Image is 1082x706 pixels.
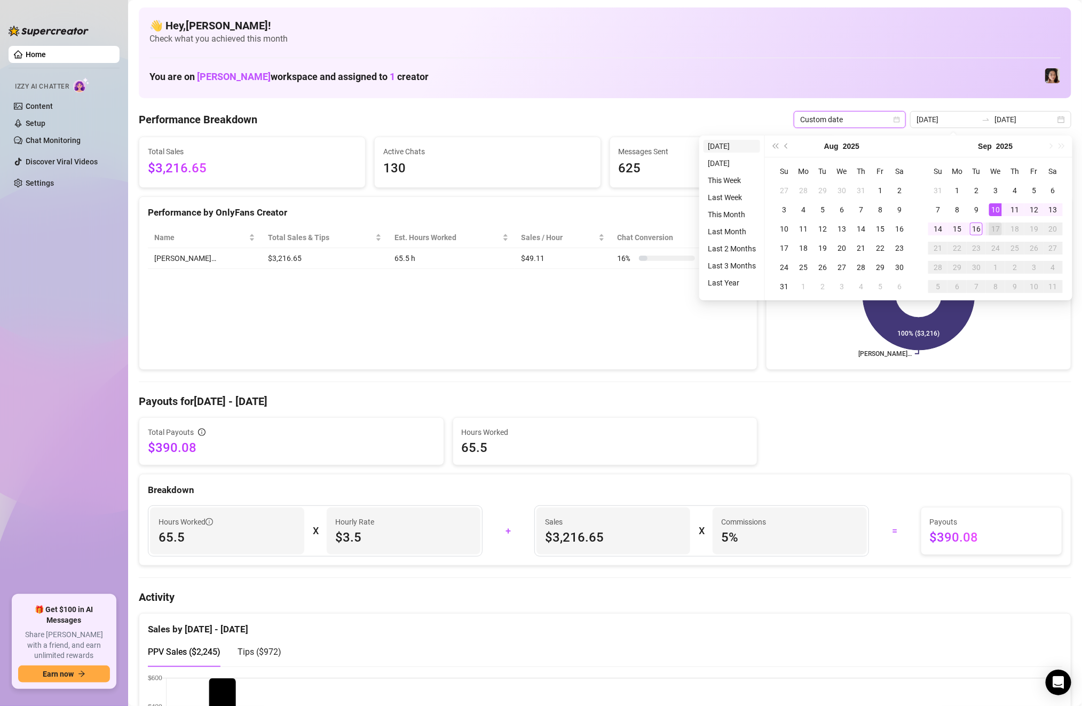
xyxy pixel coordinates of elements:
td: 2025-08-24 [775,258,794,277]
td: 2025-08-04 [794,200,813,219]
span: Total Sales [148,146,357,157]
td: 2025-08-31 [928,181,947,200]
div: 20 [1047,223,1060,235]
td: 2025-08-15 [871,219,890,239]
td: 2025-09-27 [1044,239,1063,258]
td: 2025-08-22 [871,239,890,258]
th: Su [928,162,947,181]
div: 11 [797,223,810,235]
td: 2025-08-21 [851,239,871,258]
h4: 👋 Hey, [PERSON_NAME] ! [149,18,1061,33]
div: 3 [989,184,1002,197]
div: 6 [893,280,906,293]
div: 29 [951,261,963,274]
article: Commissions [721,516,766,528]
td: [PERSON_NAME]… [148,248,262,269]
div: Sales by [DATE] - [DATE] [148,614,1062,637]
td: 2025-08-19 [813,239,832,258]
div: 5 [874,280,887,293]
a: Settings [26,179,54,187]
td: 2025-09-14 [928,219,947,239]
img: AI Chatter [73,77,90,93]
a: Chat Monitoring [26,136,81,145]
text: [PERSON_NAME]… [859,350,912,358]
td: 2025-08-09 [890,200,909,219]
td: 2025-10-02 [1005,258,1024,277]
div: 1 [797,280,810,293]
h4: Performance Breakdown [139,112,257,127]
li: This Week [704,174,760,187]
div: 18 [797,242,810,255]
span: Sales [545,516,682,528]
button: Previous month (PageUp) [781,136,793,157]
div: 18 [1008,223,1021,235]
div: 16 [970,223,983,235]
span: Custom date [800,112,899,128]
td: 2025-09-11 [1005,200,1024,219]
button: Choose a month [824,136,839,157]
th: Total Sales & Tips [262,227,388,248]
td: 2025-09-06 [1044,181,1063,200]
span: 625 [619,158,827,179]
li: [DATE] [704,140,760,153]
button: Earn nowarrow-right [18,665,110,683]
div: 30 [970,261,983,274]
button: Last year (Control + left) [769,136,781,157]
div: 8 [951,203,963,216]
th: Mo [947,162,967,181]
div: X [313,522,318,540]
div: 15 [874,223,887,235]
span: $3.5 [335,529,472,546]
div: 15 [951,223,963,235]
td: 2025-09-17 [986,219,1005,239]
td: 2025-10-05 [928,277,947,296]
div: 11 [1008,203,1021,216]
div: 4 [1047,261,1060,274]
div: Breakdown [148,483,1062,497]
article: Hourly Rate [335,516,374,528]
span: Payouts [930,516,1054,528]
div: 25 [1008,242,1021,255]
td: 2025-07-31 [851,181,871,200]
td: 2025-08-26 [813,258,832,277]
button: Choose a year [996,136,1013,157]
div: 17 [989,223,1002,235]
div: 30 [893,261,906,274]
span: Share [PERSON_NAME] with a friend, and earn unlimited rewards [18,630,110,661]
span: Tips ( $972 ) [238,647,281,657]
div: 16 [893,223,906,235]
td: 2025-08-27 [832,258,851,277]
div: 4 [855,280,867,293]
span: 65.5 [159,529,296,546]
div: 13 [1047,203,1060,216]
div: 31 [855,184,867,197]
td: 2025-10-06 [947,277,967,296]
div: 8 [874,203,887,216]
h4: Activity [139,590,1071,605]
span: Hours Worked [462,426,749,438]
td: 2025-09-02 [813,277,832,296]
td: 2025-08-23 [890,239,909,258]
td: 2025-09-03 [832,277,851,296]
td: 2025-07-27 [775,181,794,200]
div: 6 [835,203,848,216]
button: Choose a year [843,136,859,157]
td: 2025-08-28 [851,258,871,277]
div: 23 [970,242,983,255]
td: 2025-08-05 [813,200,832,219]
div: 4 [1008,184,1021,197]
td: 2025-09-29 [947,258,967,277]
div: 6 [951,280,963,293]
td: 2025-08-01 [871,181,890,200]
td: 2025-08-25 [794,258,813,277]
td: 2025-08-10 [775,219,794,239]
div: 1 [989,261,1002,274]
span: 65.5 [462,439,749,456]
li: Last Year [704,276,760,289]
div: 27 [1047,242,1060,255]
div: 8 [989,280,1002,293]
td: 2025-09-12 [1024,200,1044,219]
div: 27 [778,184,791,197]
div: 20 [835,242,848,255]
span: arrow-right [78,670,85,678]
